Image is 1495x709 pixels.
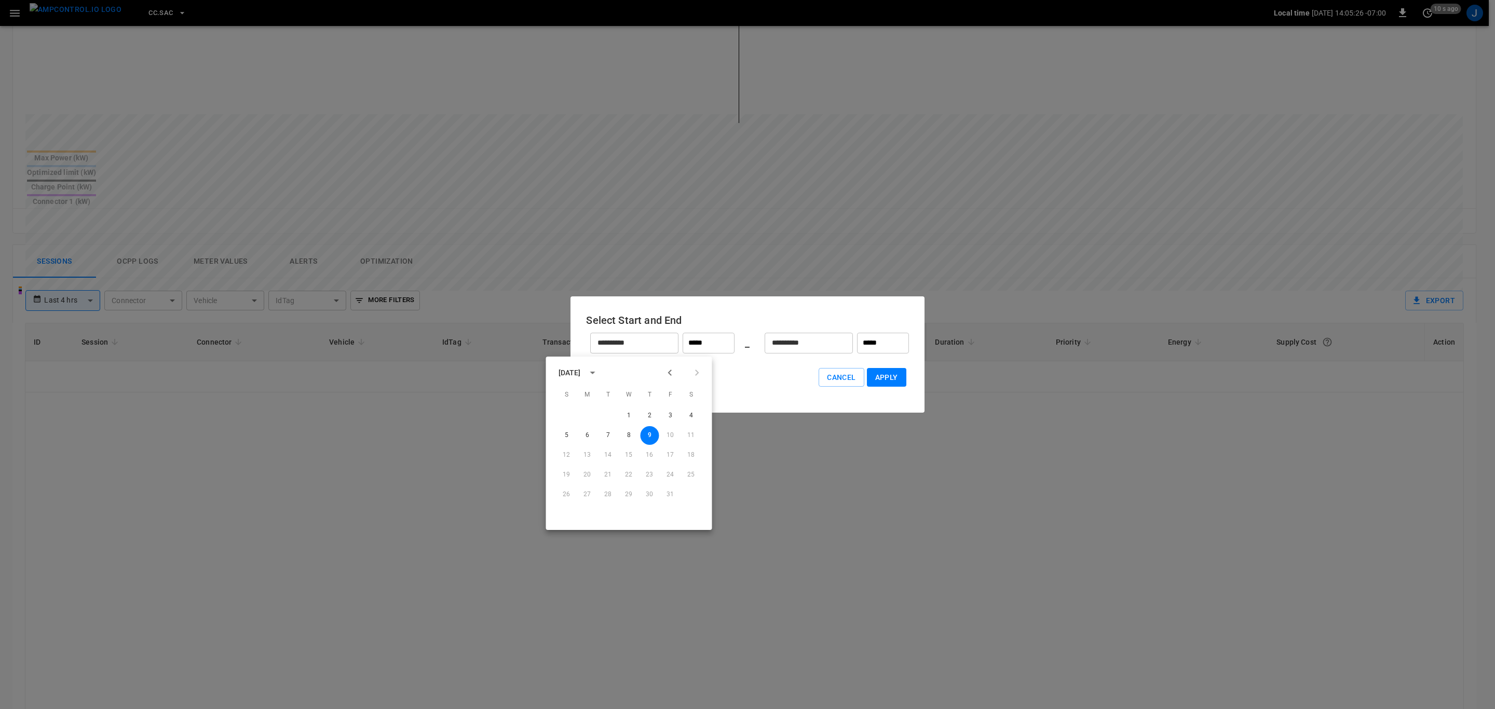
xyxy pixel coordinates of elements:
[661,364,679,381] button: Previous month
[641,385,659,405] span: Thursday
[620,385,638,405] span: Wednesday
[867,368,906,387] button: Apply
[819,368,864,387] button: Cancel
[641,406,659,425] button: 2
[558,426,576,445] button: 5
[641,426,659,445] button: 9
[682,406,701,425] button: 4
[578,385,597,405] span: Monday
[620,406,638,425] button: 1
[578,426,597,445] button: 6
[583,364,601,381] button: calendar view is open, switch to year view
[586,312,908,329] h6: Select Start and End
[661,385,680,405] span: Friday
[620,426,638,445] button: 8
[599,426,618,445] button: 7
[558,385,576,405] span: Sunday
[661,406,680,425] button: 3
[682,385,701,405] span: Saturday
[745,335,750,351] h6: _
[599,385,618,405] span: Tuesday
[559,367,581,378] div: [DATE]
